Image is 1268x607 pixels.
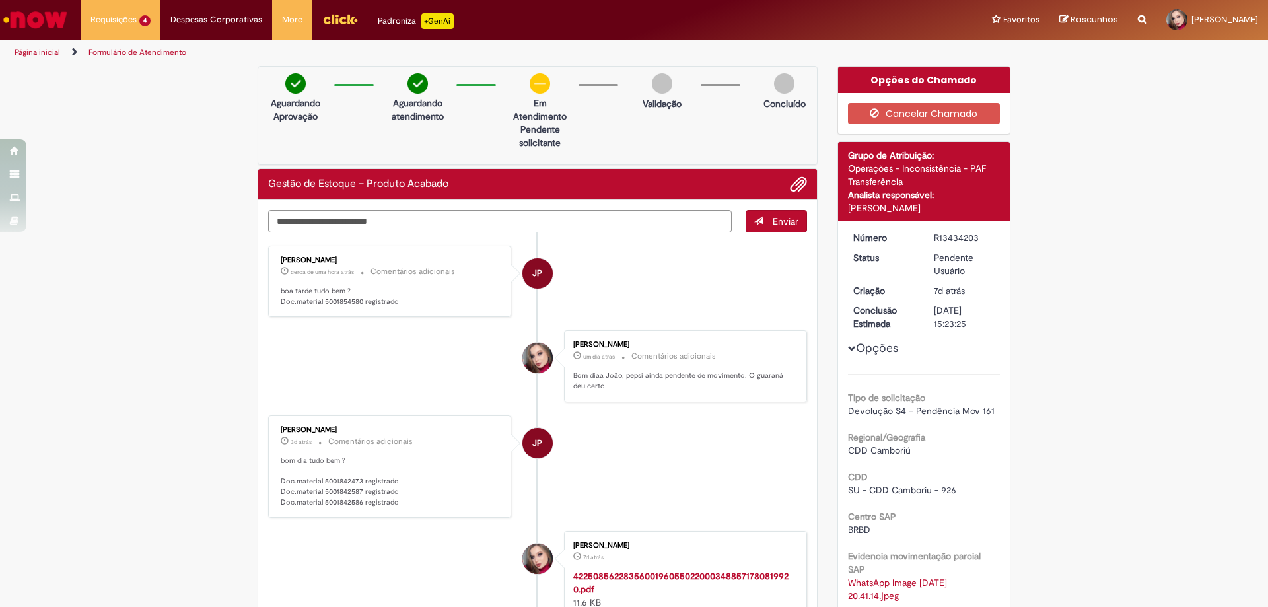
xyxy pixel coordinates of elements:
[532,427,542,459] span: JP
[838,67,1010,93] div: Opções do Chamado
[848,445,911,456] span: CDD Camboriú
[843,304,925,330] dt: Conclusão Estimada
[264,96,328,123] p: Aguardando Aprovação
[934,251,995,277] div: Pendente Usuário
[421,13,454,29] p: +GenAi
[848,550,981,575] b: Evidencia movimentação parcial SAP
[407,73,428,94] img: check-circle-green.png
[285,73,306,94] img: check-circle-green.png
[934,284,995,297] div: 20/08/2025 20:42:05
[1059,14,1118,26] a: Rascunhos
[763,97,806,110] p: Concluído
[583,553,604,561] time: 20/08/2025 20:42:01
[268,210,732,232] textarea: Digite sua mensagem aqui...
[843,251,925,264] dt: Status
[843,231,925,244] dt: Número
[583,553,604,561] span: 7d atrás
[1071,13,1118,26] span: Rascunhos
[573,570,789,595] a: 42250856228356001960550220003488571780819920.pdf
[848,392,925,404] b: Tipo de solicitação
[328,436,413,447] small: Comentários adicionais
[378,13,454,29] div: Padroniza
[848,431,925,443] b: Regional/Geografia
[643,97,682,110] p: Validação
[139,15,151,26] span: 4
[1003,13,1039,26] span: Favoritos
[1191,14,1258,25] span: [PERSON_NAME]
[386,96,450,123] p: Aguardando atendimento
[843,284,925,297] dt: Criação
[573,341,793,349] div: [PERSON_NAME]
[934,304,995,330] div: [DATE] 15:23:25
[583,353,615,361] time: 26/08/2025 10:38:45
[291,268,354,276] time: 27/08/2025 15:48:28
[934,285,965,297] time: 20/08/2025 20:42:05
[532,258,542,289] span: JP
[268,178,448,190] h2: Gestão de Estoque – Produto Acabado Histórico de tíquete
[790,176,807,193] button: Adicionar anexos
[508,123,572,149] p: Pendente solicitante
[370,266,455,277] small: Comentários adicionais
[773,215,798,227] span: Enviar
[631,351,716,362] small: Comentários adicionais
[848,484,956,496] span: SU - CDD Camboriu - 926
[522,258,553,289] div: Jose Pereira
[90,13,137,26] span: Requisições
[291,438,312,446] span: 3d atrás
[291,268,354,276] span: cerca de uma hora atrás
[281,456,501,508] p: bom dia tudo bem ? Doc.material 5001842473 registrado Doc.material 5001842587 registrado Doc.mate...
[934,231,995,244] div: R13434203
[291,438,312,446] time: 25/08/2025 11:15:20
[746,210,807,232] button: Enviar
[530,73,550,94] img: circle-minus.png
[282,13,302,26] span: More
[583,353,615,361] span: um dia atrás
[848,577,950,602] a: Download de WhatsApp Image 2025-08-20 at 20.41.14.jpeg
[281,426,501,434] div: [PERSON_NAME]
[848,405,995,417] span: Devolução S4 – Pendência Mov 161
[848,524,870,536] span: BRBD
[848,188,1001,201] div: Analista responsável:
[848,511,896,522] b: Centro SAP
[848,471,868,483] b: CDD
[281,286,501,306] p: boa tarde tudo bem ? Doc.material 5001854580 registrado
[848,103,1001,124] button: Cancelar Chamado
[573,542,793,550] div: [PERSON_NAME]
[573,371,793,391] p: Bom diaa João, pepsi ainda pendente de movimento. O guaraná deu certo.
[934,285,965,297] span: 7d atrás
[522,428,553,458] div: Jose Pereira
[15,47,60,57] a: Página inicial
[281,256,501,264] div: [PERSON_NAME]
[522,544,553,574] div: Luiza Dos Santos Dexheimer
[652,73,672,94] img: img-circle-grey.png
[10,40,835,65] ul: Trilhas de página
[848,201,1001,215] div: [PERSON_NAME]
[522,343,553,373] div: Luiza Dos Santos Dexheimer
[774,73,794,94] img: img-circle-grey.png
[88,47,186,57] a: Formulário de Atendimento
[1,7,69,33] img: ServiceNow
[848,149,1001,162] div: Grupo de Atribuição:
[322,9,358,29] img: click_logo_yellow_360x200.png
[848,162,1001,188] div: Operações - Inconsistência - PAF Transferência
[170,13,262,26] span: Despesas Corporativas
[508,96,572,123] p: Em Atendimento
